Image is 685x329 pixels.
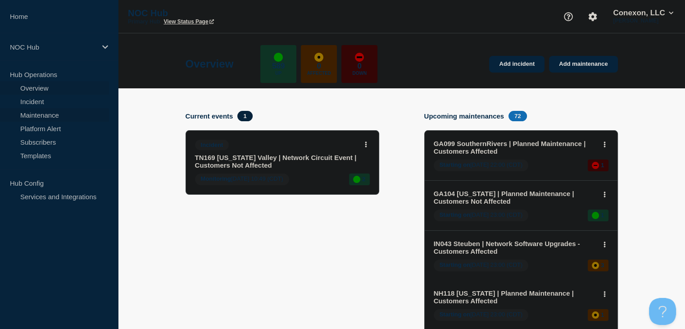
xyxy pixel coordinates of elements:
[275,71,281,76] p: Up
[583,7,602,26] button: Account settings
[355,53,364,62] div: down
[201,175,231,182] span: Monitoring
[592,311,599,319] div: affected
[424,112,504,120] h4: Upcoming maintenances
[559,7,578,26] button: Support
[358,62,362,71] p: 0
[601,311,604,318] p: 1
[195,174,289,185] span: [DATE] 10:49 (CDT)
[314,53,323,62] div: affected
[195,154,358,169] a: TN169 [US_STATE] Valley | Network Circuit Event | Customers Not Affected
[611,9,675,18] button: Conexon, LLC
[549,56,617,73] a: Add maintenance
[434,289,596,305] a: NH118 [US_STATE] | Planned Maintenance | Customers Affected
[601,212,604,219] p: 1
[307,71,331,76] p: Affected
[362,176,365,183] p: 2
[434,309,529,321] span: [DATE] 23:00 (CDT)
[352,71,367,76] p: Down
[440,261,471,268] span: Starting on
[440,211,471,218] span: Starting on
[128,8,308,18] p: NOC Hub
[274,53,283,62] div: up
[317,62,321,71] p: 0
[592,162,599,169] div: down
[489,56,544,73] a: Add incident
[601,162,604,169] p: 1
[611,18,675,24] p: [PERSON_NAME]
[434,190,596,205] a: GA104 [US_STATE] | Planned Maintenance | Customers Not Affected
[128,18,160,25] p: Primary Hub
[353,176,360,183] div: up
[649,298,676,325] iframe: Help Scout Beacon - Open
[434,160,529,171] span: [DATE] 22:00 (CDT)
[163,18,213,25] a: View Status Page
[440,161,471,168] span: Starting on
[434,240,596,255] a: IN043 Steuben | Network Software Upgrades - Customers Affected
[601,262,604,269] p: 3
[10,43,96,51] p: NOC Hub
[195,140,229,150] span: Incident
[592,212,599,219] div: up
[508,111,526,121] span: 72
[272,62,285,71] p: 589
[237,111,252,121] span: 1
[186,58,234,70] h1: Overview
[592,262,599,269] div: affected
[186,112,233,120] h4: Current events
[434,210,529,221] span: [DATE] 23:00 (CDT)
[434,140,596,155] a: GA099 SouthernRivers | Planned Maintenance | Customers Affected
[434,260,529,271] span: [DATE] 23:00 (CDT)
[440,311,471,318] span: Starting on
